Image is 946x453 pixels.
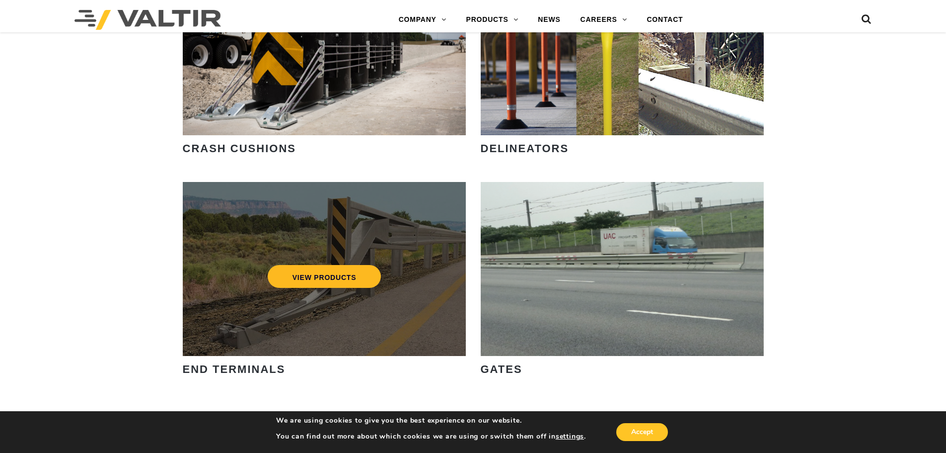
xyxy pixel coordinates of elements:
[637,10,693,30] a: CONTACT
[481,363,522,375] strong: GATES
[571,10,637,30] a: CAREERS
[389,10,456,30] a: COMPANY
[456,10,528,30] a: PRODUCTS
[267,265,381,288] a: VIEW PRODUCTS
[556,432,584,441] button: settings
[183,142,296,155] strong: CRASH CUSHIONS
[481,142,569,155] strong: DELINEATORS
[276,416,586,425] p: We are using cookies to give you the best experience on our website.
[74,10,221,30] img: Valtir
[276,432,586,441] p: You can find out more about which cookies we are using or switch them off in .
[183,363,286,375] strong: END TERMINALS
[528,10,570,30] a: NEWS
[616,423,668,441] button: Accept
